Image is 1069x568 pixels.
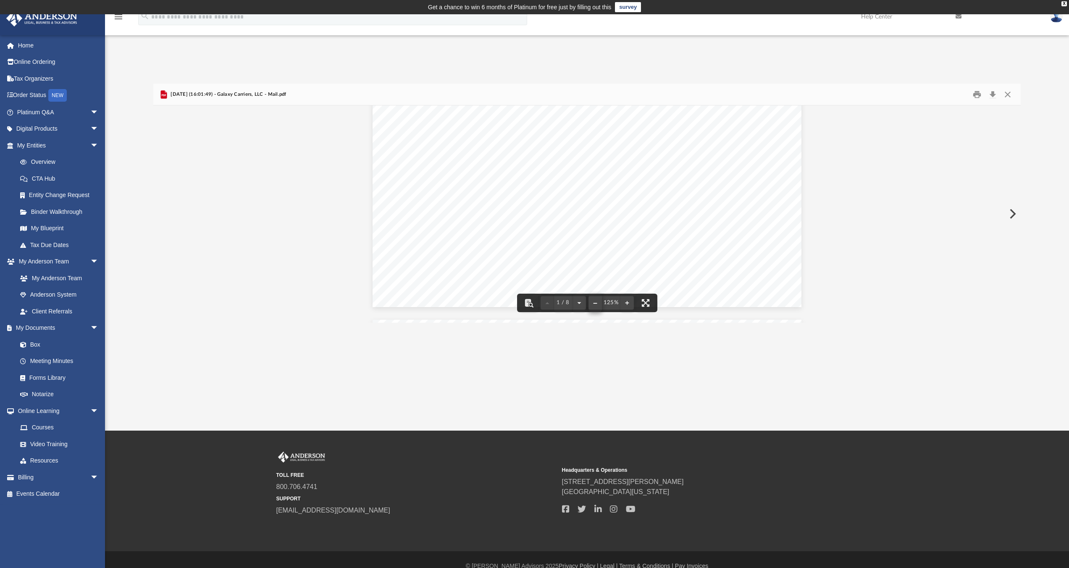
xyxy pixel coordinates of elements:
[602,300,620,305] div: Current zoom level
[6,70,111,87] a: Tax Organizers
[276,452,327,463] img: Anderson Advisors Platinum Portal
[562,478,684,485] a: [STREET_ADDRESS][PERSON_NAME]
[1050,11,1063,23] img: User Pic
[1061,1,1067,6] div: close
[6,320,107,337] a: My Documentsarrow_drop_down
[12,303,107,320] a: Client Referrals
[620,294,634,312] button: Zoom in
[12,436,103,452] a: Video Training
[90,104,107,121] span: arrow_drop_down
[113,16,123,22] a: menu
[615,2,641,12] a: survey
[12,386,107,403] a: Notarize
[12,154,111,171] a: Overview
[636,294,655,312] button: Enter fullscreen
[153,84,1021,323] div: Preview
[6,87,111,104] a: Order StatusNEW
[6,37,111,54] a: Home
[153,105,1021,322] div: Document Viewer
[573,294,586,312] button: Next page
[428,2,612,12] div: Get a chance to win 6 months of Platinum for free just by filling out this
[985,88,1000,101] button: Download
[6,402,107,419] a: Online Learningarrow_drop_down
[562,488,670,495] a: [GEOGRAPHIC_DATA][US_STATE]
[90,137,107,154] span: arrow_drop_down
[153,105,1021,322] div: File preview
[4,10,80,26] img: Anderson Advisors Platinum Portal
[12,187,111,204] a: Entity Change Request
[12,353,107,370] a: Meeting Minutes
[520,294,538,312] button: Toggle findbar
[6,54,111,71] a: Online Ordering
[276,483,318,490] a: 800.706.4741
[6,121,111,137] a: Digital Productsarrow_drop_down
[12,270,103,287] a: My Anderson Team
[1000,88,1015,101] button: Close
[12,170,111,187] a: CTA Hub
[12,336,103,353] a: Box
[6,253,107,270] a: My Anderson Teamarrow_drop_down
[6,137,111,154] a: My Entitiesarrow_drop_down
[562,466,842,474] small: Headquarters & Operations
[588,294,602,312] button: Zoom out
[554,300,573,305] span: 1 / 8
[276,471,556,479] small: TOLL FREE
[169,91,286,98] span: [DATE] (16:01:49) - Galaxy Carriers, LLC - Mail.pdf
[90,469,107,486] span: arrow_drop_down
[6,486,111,502] a: Events Calendar
[276,507,390,514] a: [EMAIL_ADDRESS][DOMAIN_NAME]
[6,469,111,486] a: Billingarrow_drop_down
[90,402,107,420] span: arrow_drop_down
[554,294,573,312] button: 1 / 8
[12,452,107,469] a: Resources
[140,11,150,21] i: search
[12,419,107,436] a: Courses
[90,121,107,138] span: arrow_drop_down
[12,203,111,220] a: Binder Walkthrough
[12,369,103,386] a: Forms Library
[90,320,107,337] span: arrow_drop_down
[12,237,111,253] a: Tax Due Dates
[6,104,111,121] a: Platinum Q&Aarrow_drop_down
[113,12,123,22] i: menu
[276,495,556,502] small: SUPPORT
[12,287,107,303] a: Anderson System
[1003,202,1021,226] button: Next File
[90,253,107,271] span: arrow_drop_down
[48,89,67,102] div: NEW
[12,220,107,237] a: My Blueprint
[969,88,985,101] button: Print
